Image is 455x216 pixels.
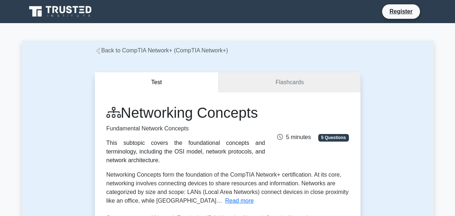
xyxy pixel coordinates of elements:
[225,196,254,205] button: Read more
[106,172,349,204] span: Networking Concepts form the foundation of the CompTIA Network+ certification. At its core, netwo...
[318,134,349,141] span: 5 Questions
[95,47,228,53] a: Back to CompTIA Network+ (CompTIA Network+)
[106,139,265,165] div: This subtopic covers the foundational concepts and terminology, including the OSI model, network ...
[106,124,265,133] p: Fundamental Network Concepts
[106,104,265,121] h1: Networking Concepts
[277,134,311,140] span: 5 minutes
[385,7,417,16] a: Register
[219,72,360,93] a: Flashcards
[95,72,219,93] button: Test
